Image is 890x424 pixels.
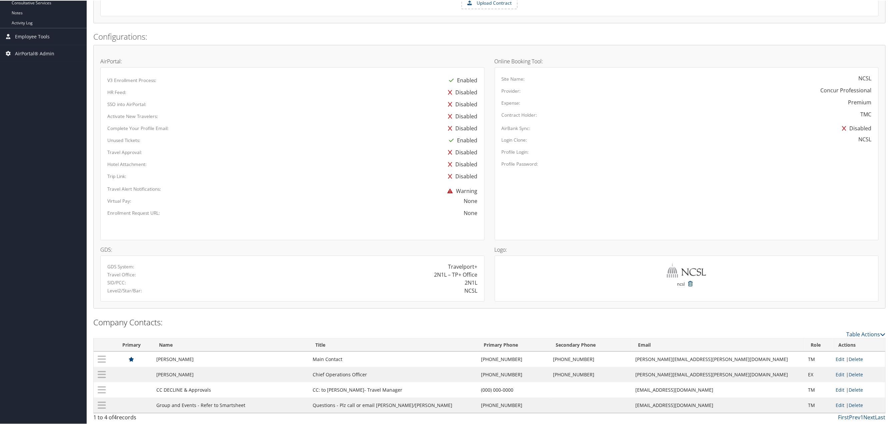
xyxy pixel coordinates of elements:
[107,100,146,107] label: SSO into AirPortal:
[107,160,147,167] label: Hotel Attachment:
[107,136,140,143] label: Unused Tickets:
[550,338,632,351] th: Secondary Phone
[805,338,832,351] th: Role
[502,87,521,94] label: Provider:
[848,98,872,106] div: Premium
[821,86,872,94] div: Concur Professional
[448,262,478,270] div: Travelport+
[859,135,872,143] div: NCSL
[861,413,864,420] a: 1
[550,351,632,366] td: [PHONE_NUMBER]
[839,122,872,134] div: Disabled
[100,58,485,63] h4: AirPortal:
[832,397,885,412] td: |
[632,338,805,351] th: Email
[107,124,169,131] label: Complete Your Profile Email:
[805,366,832,382] td: EX
[677,280,685,293] small: ncsl
[465,278,478,286] div: 2N1L
[445,158,478,170] div: Disabled
[832,382,885,397] td: |
[478,382,550,397] td: (000) 000-0000
[107,263,134,269] label: GDS System:
[847,330,886,337] a: Table Actions
[309,366,478,382] td: Chief Operations Officer
[446,74,478,86] div: Enabled
[107,197,131,204] label: Virtual Pay:
[632,351,805,366] td: [PERSON_NAME][EMAIL_ADDRESS][PERSON_NAME][DOMAIN_NAME]
[93,30,886,42] h2: Configurations:
[832,351,885,366] td: |
[849,401,863,408] a: Delete
[107,172,126,179] label: Trip Link:
[478,351,550,366] td: [PHONE_NUMBER]
[266,208,477,216] div: None
[836,355,844,362] a: Edit
[502,99,521,106] label: Expense:
[445,122,478,134] div: Disabled
[502,136,527,143] label: Login Clone:
[859,74,872,82] div: NCSL
[849,386,863,392] a: Delete
[875,413,886,420] a: Last
[15,28,50,44] span: Employee Tools
[153,351,309,366] td: [PERSON_NAME]
[434,270,478,278] div: 2N1L – TP+ Office
[445,98,478,110] div: Disabled
[110,338,153,351] th: Primary
[107,76,156,83] label: V3 Enrollment Process:
[502,75,525,82] label: Site Name:
[836,386,844,392] a: Edit
[100,246,485,252] h4: GDS:
[309,397,478,412] td: Questions - Plz call or email [PERSON_NAME]/[PERSON_NAME]
[107,112,158,119] label: Activate New Travelers:
[495,246,879,252] h4: Logo:
[107,88,126,95] label: HR Feed:
[805,351,832,366] td: TM
[849,355,863,362] a: Delete
[550,366,632,382] td: [PHONE_NUMBER]
[107,287,142,293] label: Level2/Star/Bar:
[93,413,284,424] div: 1 to 4 of records
[502,124,531,131] label: AirBank Sync:
[445,86,478,98] div: Disabled
[465,286,478,294] div: NCSL
[107,279,126,285] label: SID/PCC:
[445,110,478,122] div: Disabled
[153,338,309,351] th: Name
[153,397,309,412] td: Group and Events - Refer to Smartsheet
[478,338,550,351] th: Primary Phone
[445,170,478,182] div: Disabled
[667,262,706,277] img: ncsl
[632,382,805,397] td: [EMAIL_ADDRESS][DOMAIN_NAME]
[107,148,142,155] label: Travel Approval:
[309,351,478,366] td: Main Contact
[836,401,844,408] a: Edit
[632,397,805,412] td: [EMAIL_ADDRESS][DOMAIN_NAME]
[309,382,478,397] td: CC: to [PERSON_NAME]- Travel Manager
[849,371,863,377] a: Delete
[114,413,117,420] span: 4
[478,366,550,382] td: [PHONE_NUMBER]
[849,413,861,420] a: Prev
[107,209,160,216] label: Enrollment Request URL:
[93,316,886,327] h2: Company Contacts:
[153,382,309,397] td: CC DECLINE & Approvals
[153,366,309,382] td: [PERSON_NAME]
[444,187,478,194] span: Warning
[107,185,161,192] label: Travel Alert Notifications:
[836,371,844,377] a: Edit
[832,338,885,351] th: Actions
[832,366,885,382] td: |
[864,413,875,420] a: Next
[478,397,550,412] td: [PHONE_NUMBER]
[502,148,529,155] label: Profile Login:
[107,271,136,277] label: Travel Office:
[495,58,879,63] h4: Online Booking Tool:
[464,196,478,204] div: None
[632,366,805,382] td: [PERSON_NAME][EMAIL_ADDRESS][PERSON_NAME][DOMAIN_NAME]
[15,45,54,61] span: AirPortal® Admin
[805,382,832,397] td: TM
[309,338,478,351] th: Title
[502,160,538,167] label: Profile Password:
